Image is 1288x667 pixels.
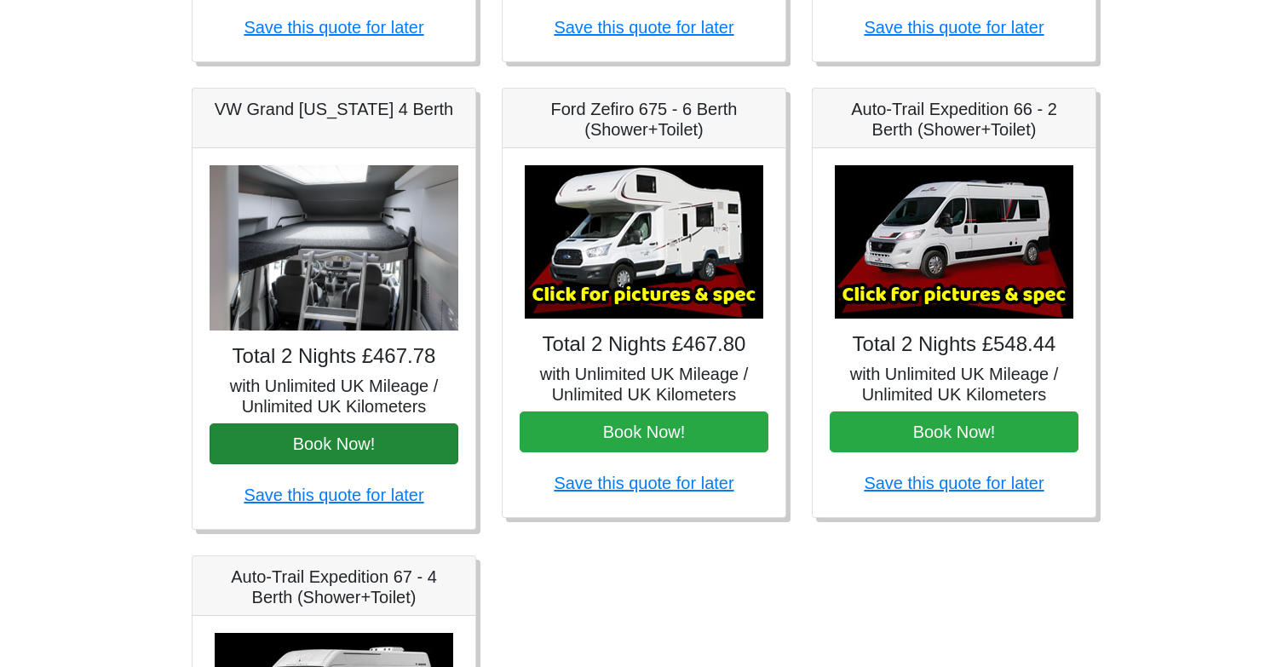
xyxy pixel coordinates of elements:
[210,376,458,417] h5: with Unlimited UK Mileage / Unlimited UK Kilometers
[864,18,1044,37] a: Save this quote for later
[520,332,768,357] h4: Total 2 Nights £467.80
[210,566,458,607] h5: Auto-Trail Expedition 67 - 4 Berth (Shower+Toilet)
[830,99,1078,140] h5: Auto-Trail Expedition 66 - 2 Berth (Shower+Toilet)
[554,18,733,37] a: Save this quote for later
[244,18,423,37] a: Save this quote for later
[210,344,458,369] h4: Total 2 Nights £467.78
[525,165,763,319] img: Ford Zefiro 675 - 6 Berth (Shower+Toilet)
[830,411,1078,452] button: Book Now!
[244,486,423,504] a: Save this quote for later
[520,364,768,405] h5: with Unlimited UK Mileage / Unlimited UK Kilometers
[210,99,458,119] h5: VW Grand [US_STATE] 4 Berth
[554,474,733,492] a: Save this quote for later
[830,364,1078,405] h5: with Unlimited UK Mileage / Unlimited UK Kilometers
[830,332,1078,357] h4: Total 2 Nights £548.44
[210,423,458,464] button: Book Now!
[835,165,1073,319] img: Auto-Trail Expedition 66 - 2 Berth (Shower+Toilet)
[520,99,768,140] h5: Ford Zefiro 675 - 6 Berth (Shower+Toilet)
[210,165,458,331] img: VW Grand California 4 Berth
[520,411,768,452] button: Book Now!
[864,474,1044,492] a: Save this quote for later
